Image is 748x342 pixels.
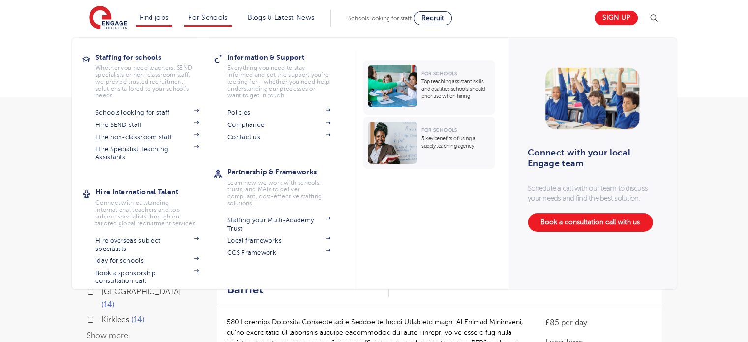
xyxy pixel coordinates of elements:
p: Schedule a call with our team to discuss your needs and find the best solution. [528,184,657,203]
a: Hire International TalentConnect with outstanding international teachers and top subject speciali... [95,185,213,227]
a: Book a consultation call with us [528,213,653,232]
h3: Staffing for schools [95,50,213,64]
a: Compliance [227,121,330,129]
a: Hire overseas subject specialists [95,237,199,253]
a: Information & SupportEverything you need to stay informed and get the support you’re looking for ... [227,50,345,99]
input: [GEOGRAPHIC_DATA] 14 [101,287,108,294]
a: For Schools5 key benefits of using a supply teaching agency [363,117,497,169]
span: Schools looking for staff [348,15,412,22]
h3: Connect with your local Engage team [528,147,650,169]
a: Local frameworks [227,237,330,245]
p: Connect with outstanding international teachers and top subject specialists through our tailored ... [95,199,199,227]
a: Hire Specialist Teaching Assistants [95,145,199,161]
span: Recruit [421,14,444,22]
input: Kirklees 14 [101,315,108,322]
button: Show more [87,331,128,340]
a: For Schools [188,14,227,21]
p: Whether you need teachers, SEND specialists or non-classroom staff, we provide trusted recruitmen... [95,64,199,99]
a: Partnership & FrameworksLearn how we work with schools, trusts, and MATs to deliver compliant, co... [227,165,345,207]
a: Policies [227,109,330,117]
p: Learn how we work with schools, trusts, and MATs to deliver compliant, cost-effective staffing so... [227,179,330,207]
p: 5 key benefits of using a supply teaching agency [421,135,490,150]
a: Blogs & Latest News [248,14,315,21]
a: Find jobs [140,14,169,21]
a: Staffing for schoolsWhether you need teachers, SEND specialists or non-classroom staff, we provid... [95,50,213,99]
p: £85 per day [545,317,652,329]
h3: Partnership & Frameworks [227,165,345,179]
h3: Hire International Talent [95,185,213,199]
a: Recruit [414,11,452,25]
img: Engage Education [89,6,127,31]
p: Everything you need to stay informed and get the support you’re looking for - whether you need he... [227,64,330,99]
a: For SchoolsTop teaching assistant skills and qualities schools should prioritise when hiring [363,60,497,115]
a: Hire SEND staff [95,121,199,129]
a: iday for schools [95,257,199,265]
span: 14 [131,315,145,324]
a: Contact us [227,133,330,141]
a: Schools looking for staff [95,109,199,117]
a: Book a sponsorship consultation call [95,269,199,285]
span: Kirklees [101,315,129,324]
p: Top teaching assistant skills and qualities schools should prioritise when hiring [421,78,490,100]
a: Hire non-classroom staff [95,133,199,141]
span: 14 [101,300,115,309]
span: For Schools [421,71,457,76]
span: For Schools [421,127,457,133]
a: Staffing your Multi-Academy Trust [227,217,330,233]
a: CCS Framework [227,249,330,257]
h3: Information & Support [227,50,345,64]
span: [GEOGRAPHIC_DATA] [101,287,181,296]
a: Sign up [595,11,638,25]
